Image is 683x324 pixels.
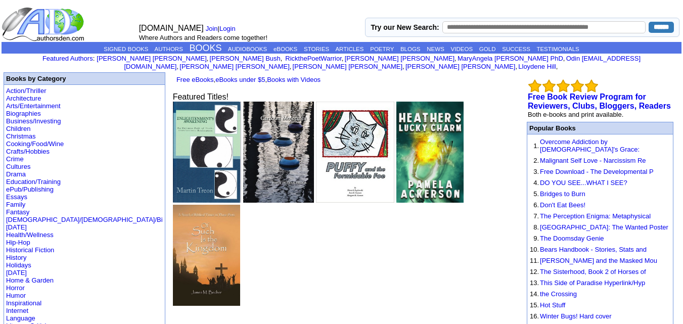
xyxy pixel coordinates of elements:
[6,307,28,314] a: Internet
[540,235,604,242] a: The Doomsday Genie
[533,201,539,209] font: 6.
[243,102,314,203] img: 73696.jpg
[571,79,584,92] img: bigemptystars.png
[517,64,518,70] font: i
[530,290,539,298] font: 14.
[274,46,297,52] a: eBOOKS
[540,201,585,209] a: Don't Eat Bees!
[173,299,240,307] a: Of Such Is The Kingdom, A Novel of Biblical Times 3rd ed. in 3parts
[6,231,54,239] a: Health/Wellness
[316,102,394,203] img: 67702.jpg
[6,193,27,201] a: Essays
[530,266,530,267] img: shim.gif
[530,244,530,245] img: shim.gif
[42,55,95,62] font: :
[533,157,539,164] font: 2.
[533,168,539,175] font: 3.
[530,177,530,178] img: shim.gif
[530,301,539,309] font: 15.
[405,63,515,70] a: [PERSON_NAME] [PERSON_NAME]
[371,23,439,31] label: Try our New Search:
[530,279,539,287] font: 13.
[173,196,242,204] a: Enlightenment's Awakening
[206,25,239,32] font: |
[97,55,641,70] font: , , , , , , , , , ,
[540,268,646,275] a: The Sisterhood, Book 2 of Horses of
[6,208,29,216] a: Fantasy
[173,205,240,306] img: 12922.jpg
[533,235,539,242] font: 9.
[533,190,539,198] font: 5.
[6,95,41,102] a: Architecture
[540,223,668,231] a: [GEOGRAPHIC_DATA]: The Wanted Poster
[104,46,148,52] a: SIGNED BOOKS
[457,56,458,62] font: i
[6,178,61,186] a: Education/Training
[6,132,36,140] a: Christmas
[6,314,35,322] a: Language
[316,196,394,204] a: Puffy and the Formidable Foe
[585,79,598,92] img: bigemptystars.png
[6,155,24,163] a: Crime
[293,63,402,70] a: [PERSON_NAME] [PERSON_NAME]
[530,155,530,156] img: shim.gif
[530,166,530,167] img: shim.gif
[6,299,41,307] a: Inspirational
[540,246,647,253] a: Bears Handbook - Stories, Stats and
[530,312,539,320] font: 16.
[530,268,539,275] font: 12.
[6,186,54,193] a: ePub/Publishing
[6,292,26,299] a: Humor
[370,46,394,52] a: POETRY
[6,125,30,132] a: Children
[6,284,25,292] a: Horror
[6,163,30,170] a: Cultures
[243,196,314,204] a: Cartoon Molecules
[6,254,26,261] a: History
[458,55,563,62] a: MaryAngela [PERSON_NAME] PhD
[173,76,321,83] font: , ,
[400,46,421,52] a: BLOGS
[284,55,342,62] a: RickthePoetWarrior
[396,196,464,204] a: Heather's Lucky Charm
[396,102,464,203] img: 80015.jpg
[530,246,539,253] font: 10.
[179,63,289,70] a: [PERSON_NAME] [PERSON_NAME]
[558,64,559,70] font: i
[530,289,530,289] img: shim.gif
[540,290,577,298] a: the Crossing
[219,25,236,32] a: Login
[139,24,204,32] font: [DOMAIN_NAME]
[540,138,640,153] a: Overcome Addiction by [DEMOGRAPHIC_DATA]'s Grace:
[540,279,645,287] a: This Side of Paradise Hyperlink/Hyp
[6,75,66,82] b: Books by Category
[228,46,267,52] a: AUDIOBOOKS
[6,261,31,269] a: Holidays
[528,92,671,110] a: Free Book Review Program for Reviewers, Clubs, Bloggers, Readers
[6,223,27,231] a: [DATE]
[6,201,25,208] a: Family
[529,124,576,132] font: Popular Books
[2,7,86,42] img: logo_ad.gif
[530,189,530,189] img: shim.gif
[540,312,612,320] a: Winter Bugs! Hard cover
[540,190,585,198] a: Bridges to Burn
[6,276,54,284] a: Home & Garden
[540,157,646,164] a: Malignant Self Love - Narcissism Re
[502,46,530,52] a: SUCCESS
[6,110,41,117] a: Biographies
[173,92,229,101] font: Featured Titles!
[208,56,209,62] font: i
[206,25,218,32] a: Join
[528,79,541,92] img: bigemptystars.png
[282,56,283,62] font: i
[6,170,26,178] a: Drama
[530,277,530,278] img: shim.gif
[343,56,344,62] font: i
[291,64,292,70] font: i
[530,257,539,264] font: 11.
